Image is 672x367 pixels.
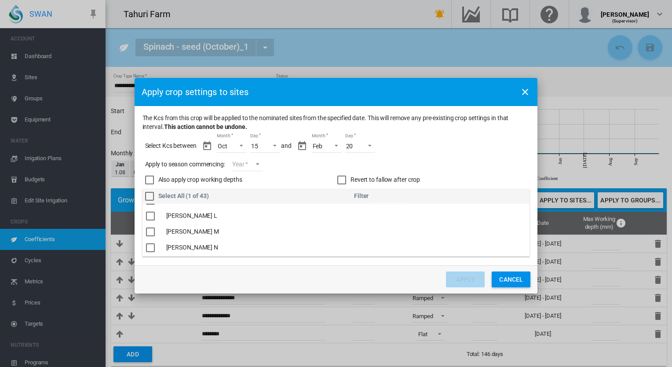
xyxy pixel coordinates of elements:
td: [PERSON_NAME] M [163,224,223,240]
md-icon: icon-calendar-today [297,141,307,151]
div: Select All (1 of 43) [158,192,209,201]
div: Apply crop settings to sites [142,86,249,98]
md-select: Day: 15 [250,139,280,153]
td: [PERSON_NAME] N [163,240,223,256]
md-checkbox: Revert to fallow after crop [337,176,420,184]
md-icon: icon-calendar-today [202,141,212,151]
button: Apply [446,272,485,287]
div: Revert to fallow after crop [351,176,420,184]
span: The Kcs from this crop will be applied to the nominated sites from the specified date. This will ... [142,114,530,131]
md-dialog: The Kcs ... [135,78,538,293]
span: and [281,142,292,150]
span: Apply to season commencing: [145,160,225,169]
md-icon: icon-close [520,87,530,97]
button: Cancel [492,272,530,287]
span: Filter [354,192,369,199]
md-checkbox: Also apply crop working depths [145,176,337,184]
md-checkbox: Select All (0 of 0) [145,192,209,201]
div: Oct [218,143,227,150]
div: 20 [346,143,353,150]
span: Select Kcs between [145,142,197,150]
md-select: Day: 20 [345,139,375,153]
td: [PERSON_NAME] L [163,208,223,224]
md-select: Month: Feb [312,139,342,153]
b: This action cannot be undone. [164,123,247,130]
md-select: Month: Oct [217,139,247,153]
button: icon-close [516,83,534,101]
div: Also apply crop working depths [158,176,242,184]
div: Feb [313,143,323,150]
div: 15 [251,143,258,150]
md-select: Year [231,158,263,171]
